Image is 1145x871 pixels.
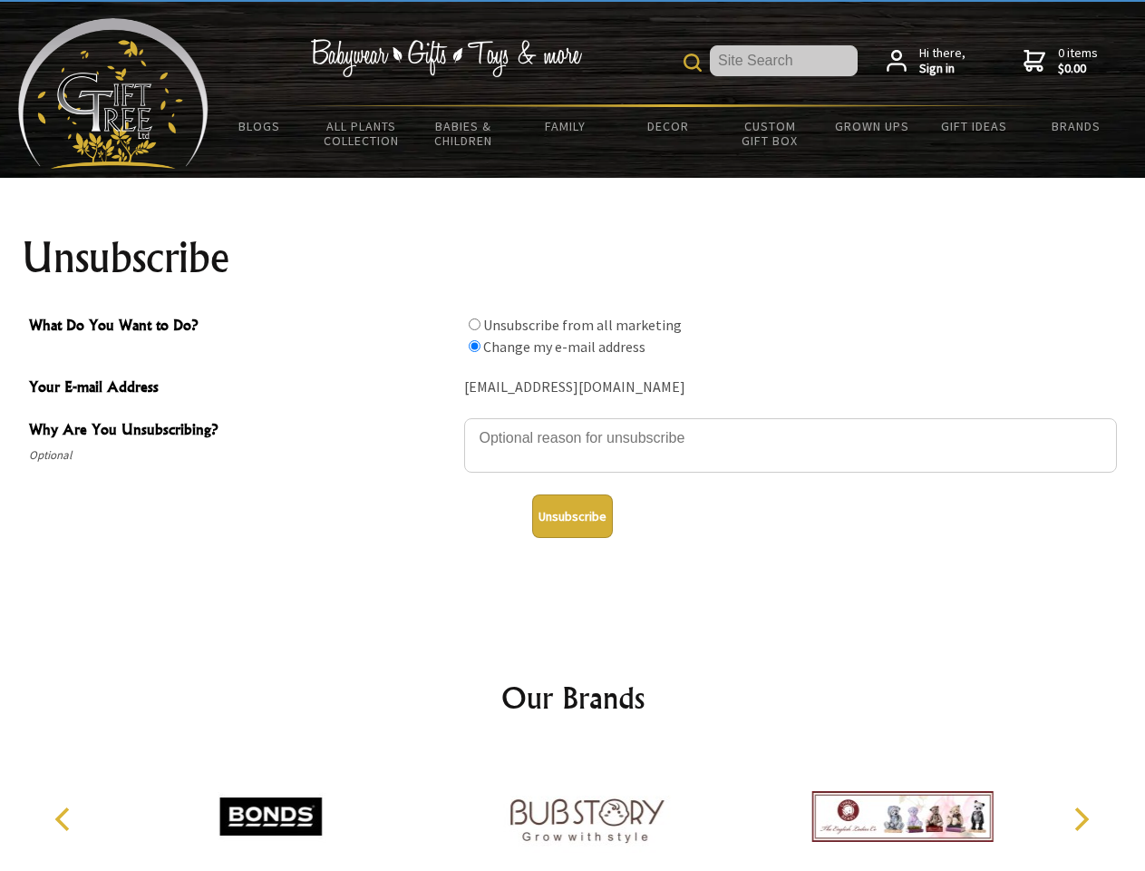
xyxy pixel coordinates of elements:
strong: $0.00 [1058,61,1098,77]
span: Your E-mail Address [29,376,455,402]
input: What Do You Want to Do? [469,318,480,330]
label: Change my e-mail address [483,338,645,356]
a: Babies & Children [412,107,515,160]
a: Gift Ideas [923,107,1025,145]
a: Decor [616,107,719,145]
a: Brands [1025,107,1128,145]
img: Babyware - Gifts - Toys and more... [18,18,209,169]
a: Hi there,Sign in [887,45,965,77]
button: Unsubscribe [532,494,613,538]
div: [EMAIL_ADDRESS][DOMAIN_NAME] [464,374,1117,402]
input: What Do You Want to Do? [469,340,480,352]
textarea: Why Are You Unsubscribing? [464,418,1117,473]
span: Hi there, [919,45,965,77]
img: product search [684,54,702,72]
button: Next [1061,799,1101,839]
label: Unsubscribe from all marketing [483,316,682,334]
a: Family [515,107,617,145]
h1: Unsubscribe [22,236,1124,279]
span: Why Are You Unsubscribing? [29,418,455,445]
h2: Our Brands [36,676,1110,719]
span: Optional [29,445,455,466]
a: All Plants Collection [311,107,413,160]
input: Site Search [710,45,858,76]
img: Babywear - Gifts - Toys & more [310,39,582,77]
a: 0 items$0.00 [1024,45,1098,77]
strong: Sign in [919,61,965,77]
a: BLOGS [209,107,311,145]
a: Grown Ups [820,107,923,145]
a: Custom Gift Box [719,107,821,160]
button: Previous [45,799,85,839]
span: What Do You Want to Do? [29,314,455,340]
span: 0 items [1058,44,1098,77]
